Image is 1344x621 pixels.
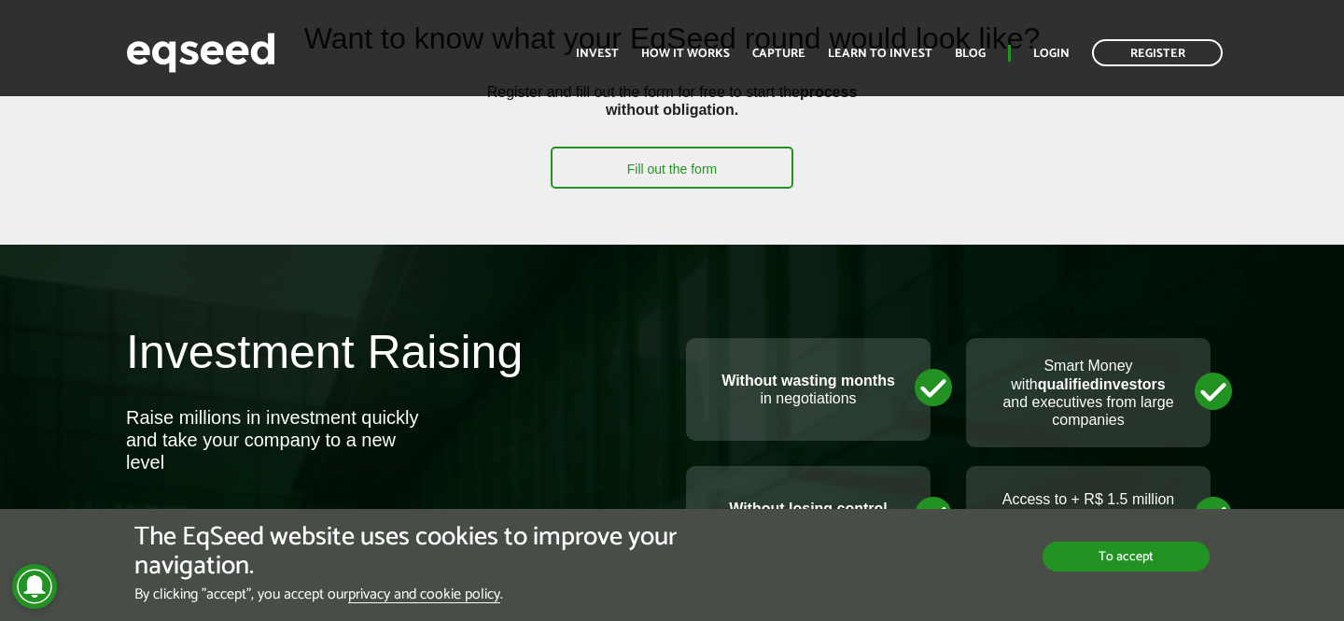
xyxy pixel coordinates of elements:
font: privacy and cookie policy [348,582,500,607]
font: Without wasting months [721,373,895,388]
font: Blog [955,44,986,64]
font: Fill out the form [627,162,717,176]
font: Invest [576,44,619,64]
font: To accept [1099,546,1154,568]
font: investors [1099,376,1166,392]
font: Learn to invest [828,44,932,64]
a: Fill out the form [551,147,793,189]
font: Without losing control [729,501,888,516]
font: in negotiations [760,390,856,406]
a: Learn to invest [828,48,932,60]
font: Raise millions in investment quickly and take your company to a new level [126,407,418,473]
font: Register and fill out the form for free to start the [487,84,800,100]
a: Blog [955,48,986,60]
font: The EqSeed website uses cookies to improve your navigation. [134,515,677,587]
font: . [500,582,503,607]
a: Capture [752,48,805,60]
a: privacy and cookie policy [348,587,500,603]
font: Access to + R$ 1.5 million [1002,491,1175,507]
font: process without obligation. [606,84,857,118]
a: Register [1092,39,1223,66]
font: Capture [752,44,805,64]
font: Smart Money with [1011,358,1132,391]
a: How it works [641,48,730,60]
font: qualified [1038,376,1099,392]
img: EqSeed [126,28,275,78]
font: How it works [641,44,730,64]
font: and executives from large companies [1002,394,1173,428]
a: Invest [576,48,619,60]
font: By clicking "accept", you accept our [134,582,348,607]
a: Login [1033,48,1070,60]
font: Register [1130,44,1185,64]
font: Login [1033,44,1070,64]
font: Investment Raising [126,326,523,378]
button: To accept [1043,542,1210,572]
